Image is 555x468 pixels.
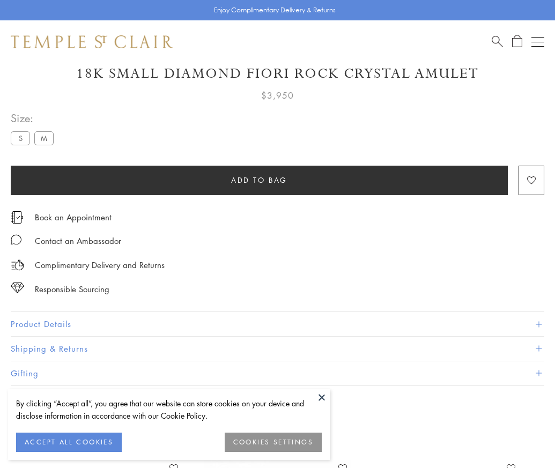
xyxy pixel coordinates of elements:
img: Temple St. Clair [11,35,173,48]
span: Add to bag [231,174,287,186]
img: icon_delivery.svg [11,258,24,272]
button: Gifting [11,361,544,385]
div: By clicking “Accept all”, you agree that our website can store cookies on your device and disclos... [16,397,322,422]
label: S [11,131,30,145]
a: Search [492,35,503,48]
h1: 18K Small Diamond Fiori Rock Crystal Amulet [11,64,544,83]
span: Size: [11,109,58,127]
a: Book an Appointment [35,211,112,223]
button: Product Details [11,312,544,336]
a: Open Shopping Bag [512,35,522,48]
button: Open navigation [531,35,544,48]
div: Responsible Sourcing [35,283,109,296]
img: icon_sourcing.svg [11,283,24,293]
button: COOKIES SETTINGS [225,433,322,452]
button: Add to bag [11,166,508,195]
p: Complimentary Delivery and Returns [35,258,165,272]
img: MessageIcon-01_2.svg [11,234,21,245]
label: M [34,131,54,145]
p: Enjoy Complimentary Delivery & Returns [214,5,336,16]
img: icon_appointment.svg [11,211,24,224]
button: Shipping & Returns [11,337,544,361]
div: Contact an Ambassador [35,234,121,248]
button: ACCEPT ALL COOKIES [16,433,122,452]
span: $3,950 [261,88,294,102]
